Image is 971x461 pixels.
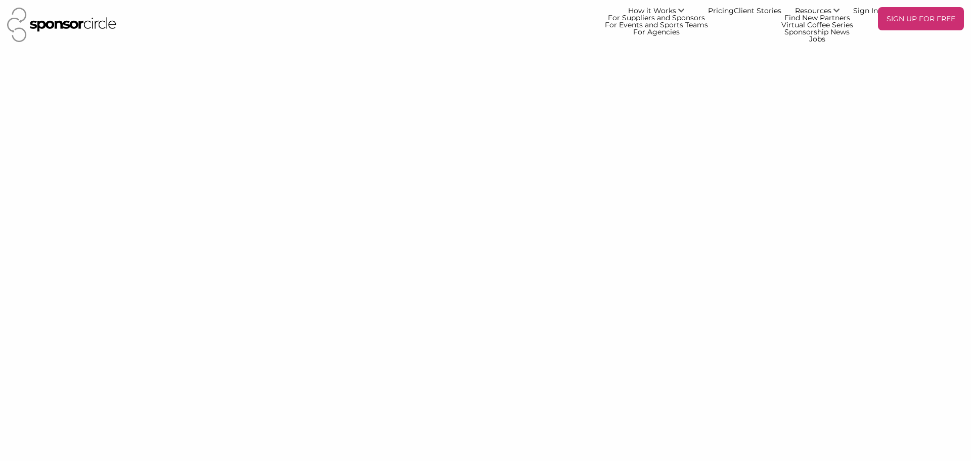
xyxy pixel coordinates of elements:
a: Jobs [781,35,853,43]
a: For Agencies [605,28,708,35]
a: For Suppliers and Sponsors [605,14,708,21]
a: Sign In [853,7,878,14]
a: SIGN UP FOR FREE [878,7,964,43]
a: Client Stories [734,7,781,14]
img: Sponsor Circle Logo [7,8,116,42]
a: Find New Partners [781,14,853,21]
span: How it Works [628,6,676,15]
a: How it Works [605,7,708,14]
a: Sponsorship News [781,28,853,35]
a: Virtual Coffee Series [781,21,853,28]
a: Resources [781,7,853,14]
a: Pricing [708,7,734,14]
a: For Events and Sports Teams [605,21,708,28]
span: Resources [795,6,831,15]
p: SIGN UP FOR FREE [882,11,960,26]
